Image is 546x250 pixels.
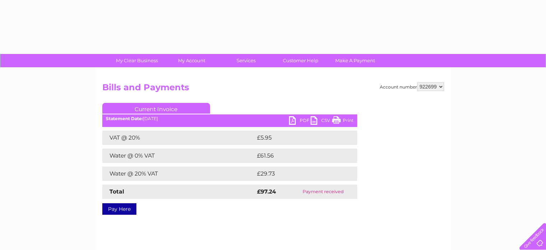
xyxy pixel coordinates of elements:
a: Pay Here [102,203,136,215]
div: [DATE] [102,116,357,121]
a: My Account [162,54,221,67]
a: Current Invoice [102,103,210,114]
td: VAT @ 20% [102,131,255,145]
td: £5.95 [255,131,340,145]
td: Water @ 0% VAT [102,149,255,163]
strong: £97.24 [257,188,276,195]
a: PDF [289,116,311,127]
div: Account number [380,82,444,91]
a: Make A Payment [326,54,385,67]
h2: Bills and Payments [102,82,444,96]
a: My Clear Business [107,54,167,67]
a: Services [216,54,276,67]
a: CSV [311,116,332,127]
td: £29.73 [255,167,342,181]
td: Payment received [289,185,357,199]
td: £61.56 [255,149,342,163]
td: Water @ 20% VAT [102,167,255,181]
b: Statement Date: [106,116,143,121]
a: Customer Help [271,54,330,67]
strong: Total [109,188,124,195]
a: Print [332,116,354,127]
